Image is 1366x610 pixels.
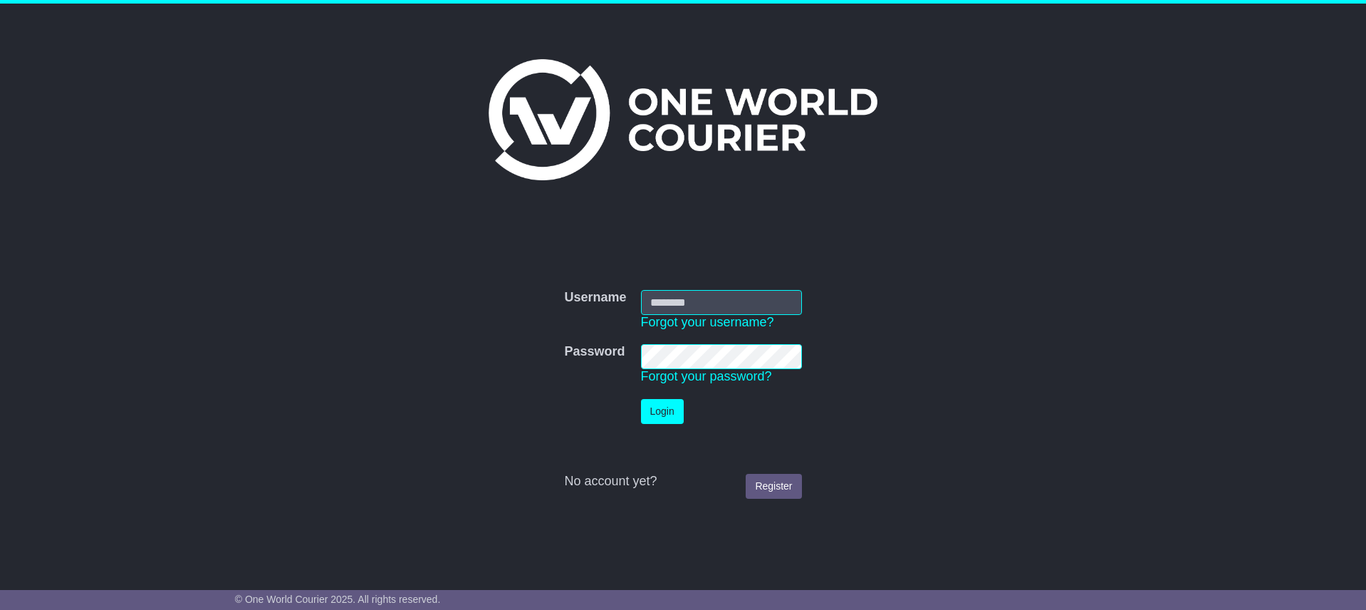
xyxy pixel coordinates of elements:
button: Login [641,399,684,424]
a: Register [746,474,801,499]
div: No account yet? [564,474,801,490]
a: Forgot your password? [641,369,772,383]
span: © One World Courier 2025. All rights reserved. [235,594,441,605]
label: Username [564,290,626,306]
img: One World [489,59,877,180]
a: Forgot your username? [641,315,774,329]
label: Password [564,344,625,360]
